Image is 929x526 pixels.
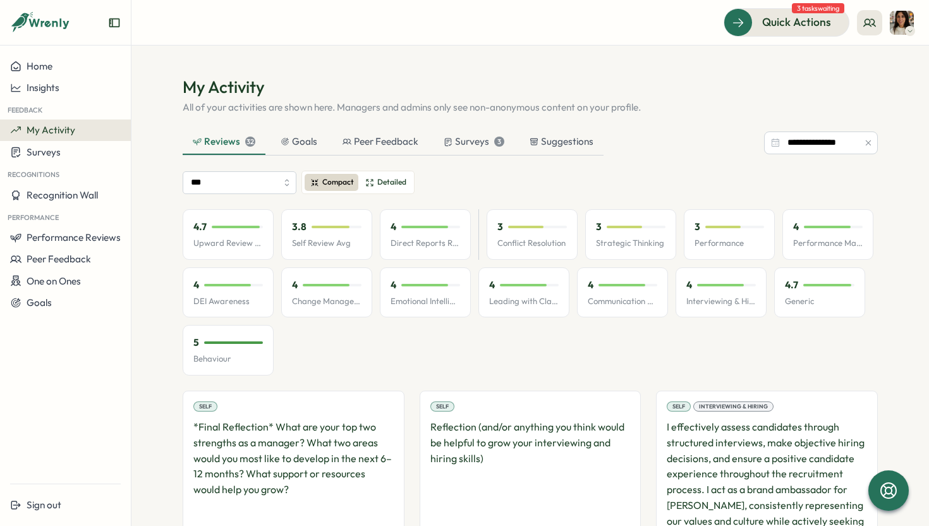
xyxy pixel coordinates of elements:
span: Surveys [27,146,61,158]
p: 4 [391,220,396,234]
p: Performance Management [793,238,863,249]
p: Generic [785,296,854,307]
span: Compact [322,176,354,188]
div: Surveys [444,135,504,149]
p: Strategic Thinking [596,238,665,249]
img: Maria Khoury [890,11,914,35]
p: 3 [695,220,700,234]
div: Goals [281,135,317,149]
p: 4 [588,278,593,292]
p: Direct Reports Review Avg [391,238,460,249]
p: 4.7 [193,220,207,234]
p: 4 [292,278,298,292]
p: Behaviour [193,353,263,365]
div: Self [193,401,217,412]
p: 4 [686,278,692,292]
p: Interviewing & Hiring [686,296,756,307]
p: 3 [497,220,503,234]
span: Recognition Wall [27,189,98,201]
span: One on Ones [27,275,81,287]
p: 3.8 [292,220,307,234]
button: Quick Actions [724,8,849,36]
div: Self [667,401,691,412]
span: Quick Actions [762,14,831,30]
p: Conflict Resolution [497,238,567,249]
span: Insights [27,82,59,94]
button: Expand sidebar [108,16,121,29]
span: 3 tasks waiting [792,3,844,13]
div: Peer Feedback [343,135,418,149]
p: Communication Skills [588,296,657,307]
p: All of your activities are shown here. Managers and admins only see non-anonymous content on your... [183,101,878,114]
p: DEI Awareness [193,296,263,307]
span: Peer Feedback [27,253,91,265]
div: 3 [494,137,504,147]
div: Interviewing & Hiring [693,401,774,412]
p: 4 [489,278,495,292]
span: Goals [27,297,52,309]
p: 4 [391,278,396,292]
p: 3 [596,220,602,234]
span: Home [27,60,52,72]
p: Leading with Clarity & Confidence [489,296,559,307]
p: Upward Review Avg [193,238,263,249]
div: 32 [245,137,255,147]
p: Performance [695,238,764,249]
div: Self [430,401,454,412]
h1: My Activity [183,76,878,98]
p: Emotional Intelligence [391,296,460,307]
div: Reviews [193,135,255,149]
span: Performance Reviews [27,231,121,243]
p: 4 [793,220,799,234]
p: 5 [193,336,199,350]
span: Detailed [377,176,406,188]
p: Self Review Avg [292,238,361,249]
p: 4.7 [785,278,798,292]
div: Suggestions [530,135,593,149]
p: Change Management [292,296,361,307]
span: My Activity [27,124,75,136]
span: Sign out [27,499,61,511]
p: 4 [193,278,199,292]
